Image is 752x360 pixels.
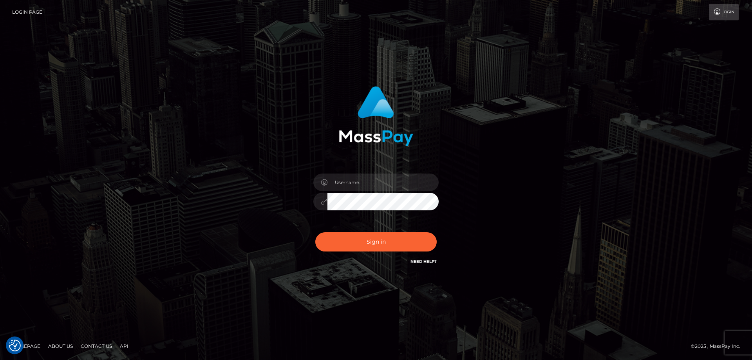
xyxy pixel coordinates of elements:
[9,340,21,351] button: Consent Preferences
[78,340,115,352] a: Contact Us
[9,340,43,352] a: Homepage
[117,340,132,352] a: API
[12,4,42,20] a: Login Page
[45,340,76,352] a: About Us
[709,4,739,20] a: Login
[691,342,746,351] div: © 2025 , MassPay Inc.
[339,86,413,146] img: MassPay Login
[327,174,439,191] input: Username...
[9,340,21,351] img: Revisit consent button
